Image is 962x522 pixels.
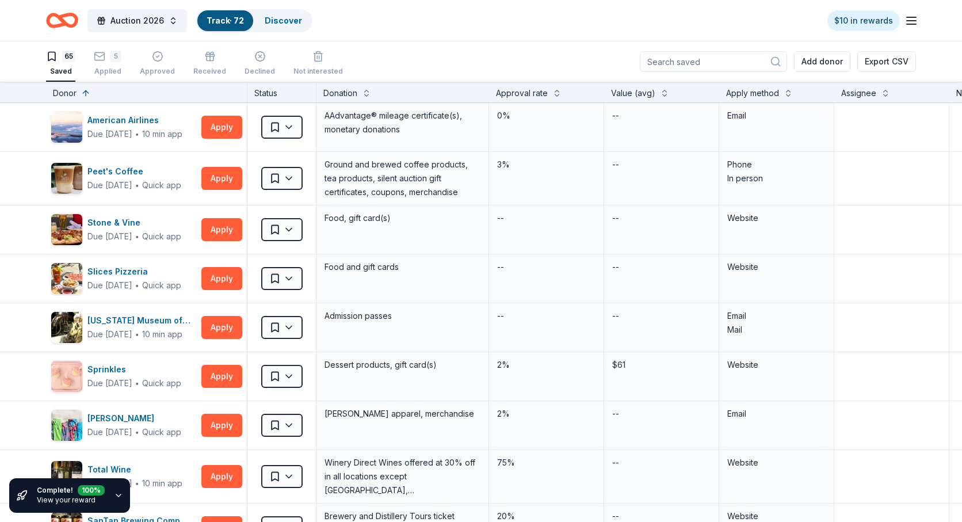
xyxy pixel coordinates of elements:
[496,357,597,373] div: 2%
[323,308,482,324] div: Admission passes
[94,46,121,82] button: 5Applied
[87,411,181,425] div: [PERSON_NAME]
[201,116,242,139] button: Apply
[142,231,181,242] div: Quick app
[51,262,197,295] button: Image for Slices PizzeriaSlices PizzeriaDue [DATE]∙Quick app
[727,323,826,337] div: Mail
[53,86,77,100] div: Donor
[496,406,597,422] div: 2%
[857,51,916,72] button: Export CSV
[62,51,75,62] div: 65
[142,426,181,438] div: Quick app
[611,259,620,275] div: --
[611,108,620,124] div: --
[135,427,140,437] span: ∙
[37,496,96,504] a: View your reward
[142,329,182,340] div: 10 min app
[726,86,779,100] div: Apply method
[201,267,242,290] button: Apply
[611,210,620,226] div: --
[87,314,197,327] div: [US_STATE] Museum of Natural History
[46,46,75,82] button: 65Saved
[87,327,132,341] div: Due [DATE]
[193,67,226,76] div: Received
[87,178,132,192] div: Due [DATE]
[323,86,357,100] div: Donation
[201,465,242,488] button: Apply
[611,406,620,422] div: --
[727,109,826,123] div: Email
[496,259,505,275] div: --
[51,214,82,245] img: Image for Stone & Vine
[611,308,620,324] div: --
[727,172,826,185] div: In person
[323,210,482,226] div: Food, gift card(s)
[51,162,197,195] button: Image for Peet's CoffeePeet's CoffeeDue [DATE]∙Quick app
[87,9,187,32] button: Auction 2026
[142,180,181,191] div: Quick app
[51,409,197,441] button: Image for Vineyard Vines[PERSON_NAME]Due [DATE]∙Quick app
[51,360,197,393] button: Image for SprinklesSprinklesDue [DATE]∙Quick app
[87,127,132,141] div: Due [DATE]
[110,14,164,28] span: Auction 2026
[496,108,597,124] div: 0%
[640,51,787,72] input: Search saved
[87,279,132,292] div: Due [DATE]
[193,46,226,82] button: Received
[727,158,826,172] div: Phone
[323,357,482,373] div: Dessert products, gift card(s)
[51,263,82,294] img: Image for Slices Pizzeria
[51,112,82,143] img: Image for American Airlines
[293,46,343,82] button: Not interested
[727,260,826,274] div: Website
[247,82,316,102] div: Status
[323,108,482,138] div: AAdvantage® mileage certificate(s), monetary donations
[51,361,82,392] img: Image for Sprinkles
[496,455,597,471] div: 75%
[135,180,140,190] span: ∙
[201,167,242,190] button: Apply
[51,461,82,492] img: Image for Total Wine
[727,211,826,225] div: Website
[841,86,876,100] div: Assignee
[140,67,175,76] div: Approved
[51,163,82,194] img: Image for Peet's Coffee
[51,311,197,344] button: Image for Arizona Museum of Natural History[US_STATE] Museum of Natural HistoryDue [DATE]∙10 min app
[496,86,548,100] div: Approval rate
[496,210,505,226] div: --
[135,378,140,388] span: ∙
[142,378,181,389] div: Quick app
[727,407,826,421] div: Email
[51,410,82,441] img: Image for Vineyard Vines
[611,357,712,373] div: $61
[827,10,900,31] a: $10 in rewards
[46,67,75,76] div: Saved
[794,51,850,72] button: Add donor
[496,308,505,324] div: --
[207,16,244,25] a: Track· 72
[87,363,181,376] div: Sprinkles
[87,165,181,178] div: Peet's Coffee
[293,67,343,76] div: Not interested
[323,259,482,275] div: Food and gift cards
[51,214,197,246] button: Image for Stone & VineStone & VineDue [DATE]∙Quick app
[245,46,275,82] button: Declined
[51,460,197,493] button: Image for Total WineTotal WineDue [DATE]∙10 min app
[265,16,302,25] a: Discover
[78,483,105,493] div: 100 %
[87,463,182,477] div: Total Wine
[142,280,181,291] div: Quick app
[142,128,182,140] div: 10 min app
[87,265,181,279] div: Slices Pizzeria
[51,111,197,143] button: Image for American AirlinesAmerican AirlinesDue [DATE]∙10 min app
[245,67,275,76] div: Declined
[727,456,826,470] div: Website
[46,7,78,34] a: Home
[87,425,132,439] div: Due [DATE]
[94,67,121,76] div: Applied
[201,365,242,388] button: Apply
[110,51,121,62] div: 5
[87,230,132,243] div: Due [DATE]
[135,329,140,339] span: ∙
[135,231,140,241] span: ∙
